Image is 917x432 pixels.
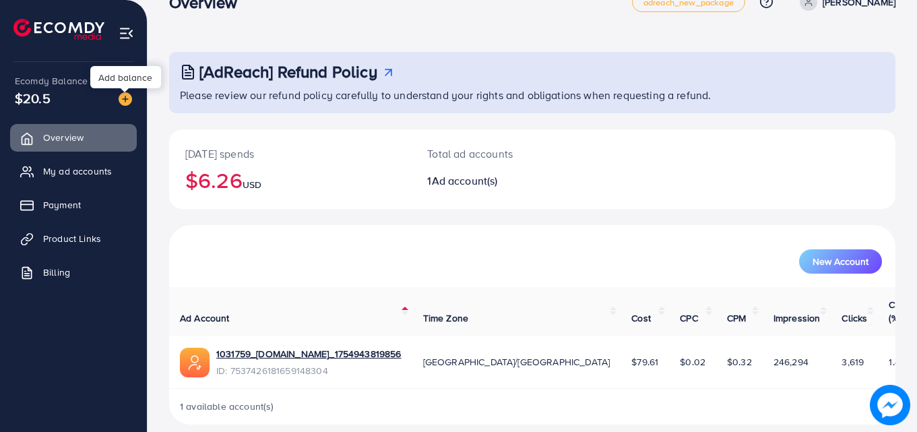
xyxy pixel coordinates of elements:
[427,146,577,162] p: Total ad accounts
[842,311,867,325] span: Clicks
[680,355,705,369] span: $0.02
[43,131,84,144] span: Overview
[680,311,697,325] span: CPC
[180,87,887,103] p: Please review our refund policy carefully to understand your rights and obligations when requesti...
[15,88,51,108] span: $20.5
[10,158,137,185] a: My ad accounts
[180,400,274,413] span: 1 available account(s)
[180,348,210,377] img: ic-ads-acc.e4c84228.svg
[870,385,910,425] img: image
[119,26,134,41] img: menu
[10,191,137,218] a: Payment
[631,355,658,369] span: $79.61
[43,232,101,245] span: Product Links
[10,124,137,151] a: Overview
[727,355,752,369] span: $0.32
[180,311,230,325] span: Ad Account
[185,167,395,193] h2: $6.26
[10,225,137,252] a: Product Links
[889,298,906,325] span: CTR (%)
[799,249,882,274] button: New Account
[199,62,377,82] h3: [AdReach] Refund Policy
[13,19,104,40] img: logo
[423,355,610,369] span: [GEOGRAPHIC_DATA]/[GEOGRAPHIC_DATA]
[773,311,821,325] span: Impression
[631,311,651,325] span: Cost
[90,66,161,88] div: Add balance
[15,74,88,88] span: Ecomdy Balance
[216,347,402,361] a: 1031759_[DOMAIN_NAME]_1754943819856
[773,355,809,369] span: 246,294
[185,146,395,162] p: [DATE] spends
[216,364,402,377] span: ID: 7537426181659148304
[43,266,70,279] span: Billing
[10,259,137,286] a: Billing
[43,164,112,178] span: My ad accounts
[427,175,577,187] h2: 1
[432,173,498,188] span: Ad account(s)
[889,355,905,369] span: 1.47
[727,311,746,325] span: CPM
[43,198,81,212] span: Payment
[423,311,468,325] span: Time Zone
[842,355,864,369] span: 3,619
[119,92,132,106] img: image
[243,178,261,191] span: USD
[813,257,868,266] span: New Account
